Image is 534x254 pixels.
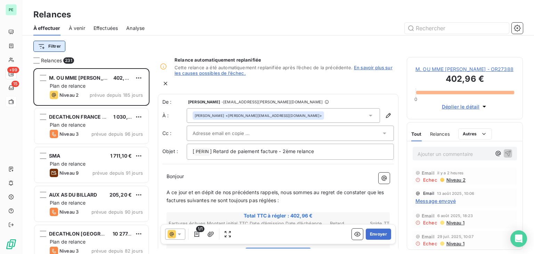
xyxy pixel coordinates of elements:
[207,220,249,227] th: Montant initial TTC
[69,25,85,32] span: À venir
[49,192,97,198] span: AUX AS DU BILLARD
[126,25,145,32] span: Analyse
[195,113,224,118] span: [PERSON_NAME]
[7,67,19,73] span: +99
[430,131,450,137] span: Relances
[193,128,267,138] input: Adresse email en copie ...
[92,170,143,176] span: prévue depuis 91 jours
[49,153,60,159] span: SMA
[415,73,514,87] h3: 402,96 €
[195,148,210,156] span: PERIN
[168,212,389,219] span: Total TTC à régler : 402,96 €
[113,75,136,81] span: 402,96 €
[49,114,126,120] span: DECATHLON FRANCE SAS (227)
[422,213,435,219] span: Email
[458,128,492,140] button: Autres
[175,57,398,63] span: Relance automatiquement replanifiée
[91,131,143,137] span: prévue depuis 96 jours
[422,170,435,176] span: Email
[33,8,71,21] h3: Relances
[221,100,323,104] span: - [EMAIL_ADDRESS][PERSON_NAME][DOMAIN_NAME]
[110,153,132,159] span: 1 711,10 €
[366,229,391,240] button: Envoyer
[423,191,434,196] span: Email
[167,189,386,203] span: A ce jour et en dépit de nos précédents rappels, nous sommes au regret de constater que les factu...
[188,100,220,104] span: [PERSON_NAME]
[323,220,351,227] th: Retard
[415,66,514,73] span: M. OU MME [PERSON_NAME] - OR27388
[437,171,463,175] span: il y a 2 heures
[59,209,79,215] span: Niveau 3
[196,226,204,232] span: 1/1
[437,235,474,239] span: 29 juil. 2025, 10:07
[249,220,284,227] th: Date d’émission
[50,239,86,245] span: Plan de relance
[41,57,62,64] span: Relances
[6,82,16,93] a: 15
[162,130,187,137] label: Cc :
[440,103,490,111] button: Déplier le détail
[50,161,86,167] span: Plan de relance
[91,209,143,215] span: prévue depuis 90 jours
[110,192,132,198] span: 205,20 €
[6,4,17,15] div: PE
[193,148,194,154] span: [
[423,241,437,246] span: Echec
[167,173,184,179] span: Bonjour
[446,241,464,246] span: Niveau 1
[351,220,393,227] th: Solde TTC
[442,103,480,110] span: Déplier le détail
[162,148,178,154] span: Objet :
[59,248,79,254] span: Niveau 3
[33,68,149,254] div: grid
[90,92,143,98] span: prévue depuis 185 jours
[50,200,86,206] span: Plan de relance
[423,220,437,225] span: Echec
[437,214,473,218] span: 6 août 2025, 18:23
[210,148,314,154] span: ] Retard de paiement facture - 2ème relance
[113,114,138,120] span: 1 030,12 €
[113,231,140,237] span: 10 277,89 €
[63,57,74,64] span: 231
[91,248,143,254] span: prévue depuis 82 jours
[175,65,353,70] span: Cette relance a été automatiquement replanifiée après l’échec de la précédente.
[33,25,60,32] span: À effectuer
[414,96,417,102] span: 0
[94,25,118,32] span: Effectuées
[162,112,187,119] label: À :
[411,131,422,137] span: Tout
[405,23,509,34] input: Rechercher
[422,234,435,239] span: Email
[33,41,65,52] button: Filtrer
[285,220,322,227] th: Date d’échéance
[175,65,393,76] a: En savoir plus sur les causes possibles de l’échec.
[59,170,79,176] span: Niveau 9
[49,75,120,81] span: M. OU MME [PERSON_NAME]
[6,239,17,250] img: Logo LeanPay
[50,122,86,128] span: Plan de relance
[11,81,19,87] span: 15
[168,220,206,227] th: Factures échues
[49,231,132,237] span: DECATHLON [GEOGRAPHIC_DATA]
[6,68,16,79] a: +99
[437,191,475,196] span: 13 août 2025, 10:06
[50,83,86,89] span: Plan de relance
[415,197,456,205] span: Message envoyé
[423,177,437,183] span: Echec
[510,230,527,247] div: Open Intercom Messenger
[446,220,464,225] span: Niveau 1
[59,131,79,137] span: Niveau 3
[195,113,322,118] div: <[PERSON_NAME][EMAIL_ADDRESS][DOMAIN_NAME]>
[446,177,466,183] span: Niveau 2
[162,98,187,105] span: De :
[59,92,79,98] span: Niveau 2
